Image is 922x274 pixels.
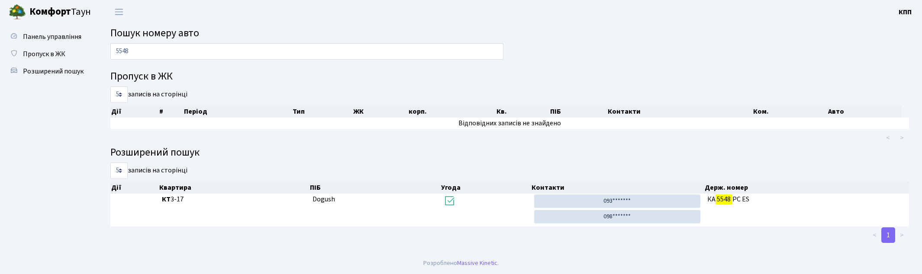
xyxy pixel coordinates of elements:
select: записів на сторінці [110,86,128,103]
th: Дії [110,182,158,194]
h4: Розширений пошук [110,147,909,159]
a: Massive Kinetic [457,258,497,268]
span: Dogush [313,194,335,204]
th: корп. [408,105,496,118]
th: ЖК [352,105,407,118]
th: ПІБ [309,182,440,194]
th: Контакти [531,182,704,194]
input: Пошук [110,43,503,60]
span: 3-17 [162,194,306,204]
span: КА РС ES [707,194,906,204]
th: Угода [440,182,531,194]
th: Квартира [158,182,309,194]
b: КТ [162,194,171,204]
select: записів на сторінці [110,162,128,179]
th: Дії [110,105,158,118]
th: Період [183,105,292,118]
a: 1 [881,227,895,243]
div: Розроблено . [423,258,499,268]
span: Розширений пошук [23,67,84,76]
th: Тип [292,105,353,118]
th: Ком. [752,105,827,118]
a: КПП [899,7,912,17]
button: Переключити навігацію [108,5,130,19]
img: logo.png [9,3,26,21]
label: записів на сторінці [110,86,187,103]
span: Пошук номеру авто [110,25,199,41]
td: Відповідних записів не знайдено [110,118,909,129]
h4: Пропуск в ЖК [110,70,909,83]
span: Пропуск в ЖК [23,49,65,59]
b: Комфорт [29,5,71,19]
th: Кв. [496,105,549,118]
a: Панель управління [4,28,91,45]
mark: 5548 [716,193,732,205]
th: # [158,105,183,118]
th: ПІБ [549,105,607,118]
a: Пропуск в ЖК [4,45,91,63]
label: записів на сторінці [110,162,187,179]
span: Таун [29,5,91,19]
th: Авто [827,105,902,118]
span: Панель управління [23,32,81,41]
th: Держ. номер [704,182,909,194]
th: Контакти [607,105,752,118]
a: Розширений пошук [4,63,91,80]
